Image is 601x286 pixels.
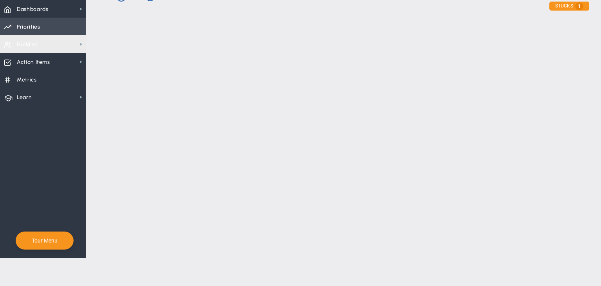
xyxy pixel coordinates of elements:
[549,2,589,11] div: STUCKS
[17,72,37,88] span: Metrics
[575,2,583,10] span: 1
[17,54,50,71] span: Action Items
[17,1,49,18] span: Dashboards
[29,237,60,244] button: Tour Menu
[17,19,40,35] span: Priorities
[17,36,38,53] span: Huddles
[17,89,32,106] span: Learn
